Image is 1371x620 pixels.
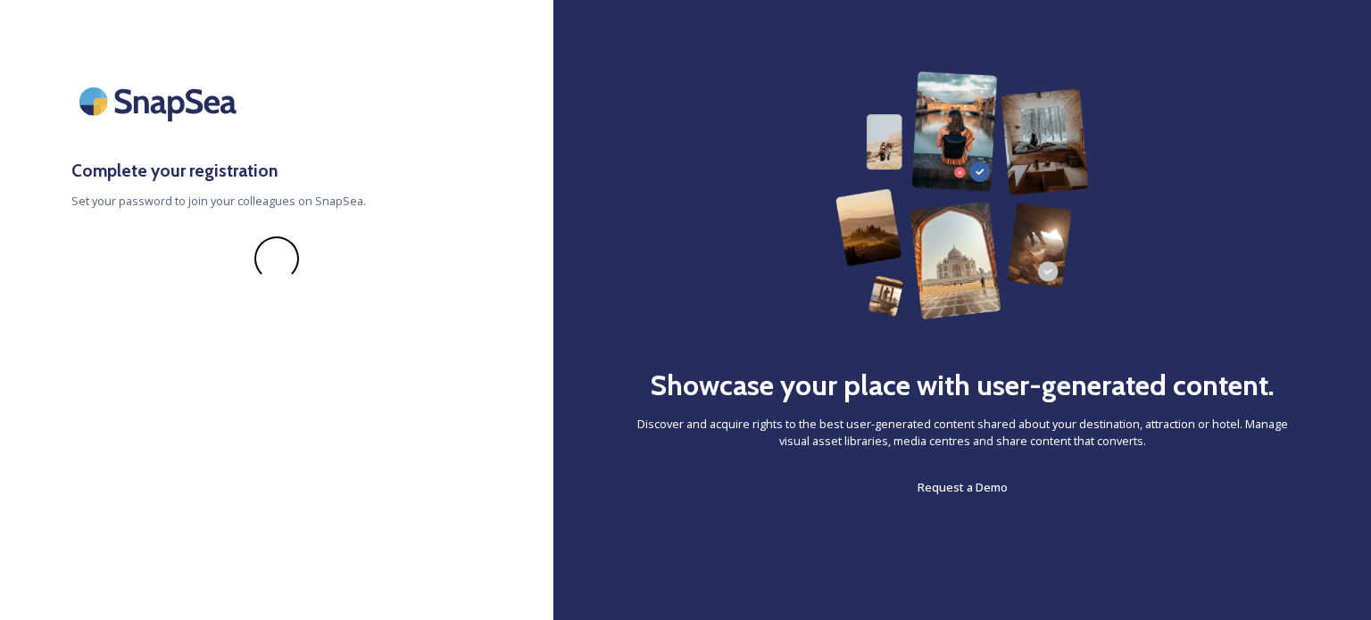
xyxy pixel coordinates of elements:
[71,193,482,210] span: Set your password to join your colleagues on SnapSea.
[918,476,1008,498] a: Request a Demo
[918,479,1008,495] span: Request a Demo
[71,158,482,184] h3: Complete your registration
[650,364,1275,407] h2: Showcase your place with user-generated content.
[835,71,1089,319] img: 63b42ca75bacad526042e722_Group%20154-p-800.png
[625,416,1300,450] span: Discover and acquire rights to the best user-generated content shared about your destination, att...
[71,71,250,131] img: SnapSea Logo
